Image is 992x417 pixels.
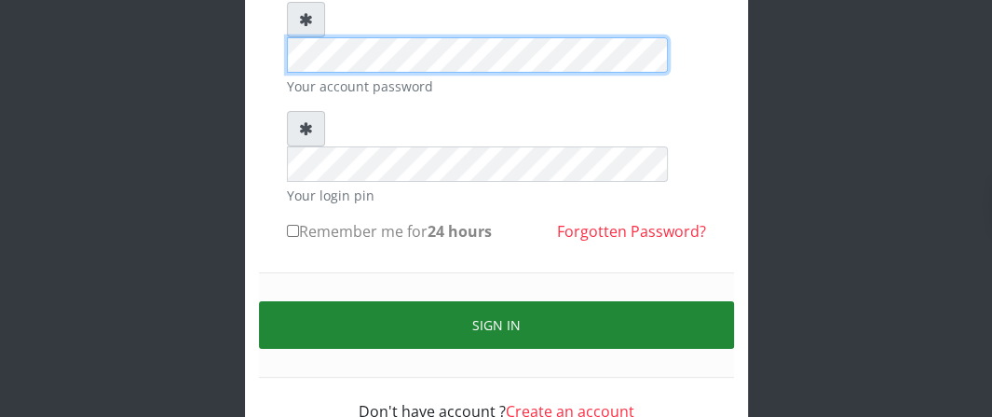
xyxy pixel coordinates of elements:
label: Remember me for [287,220,492,243]
small: Your account password [287,76,706,96]
button: Sign in [259,301,734,349]
input: Remember me for24 hours [287,225,299,237]
a: Forgotten Password? [557,221,706,242]
small: Your login pin [287,186,706,205]
b: 24 hours [428,221,492,242]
